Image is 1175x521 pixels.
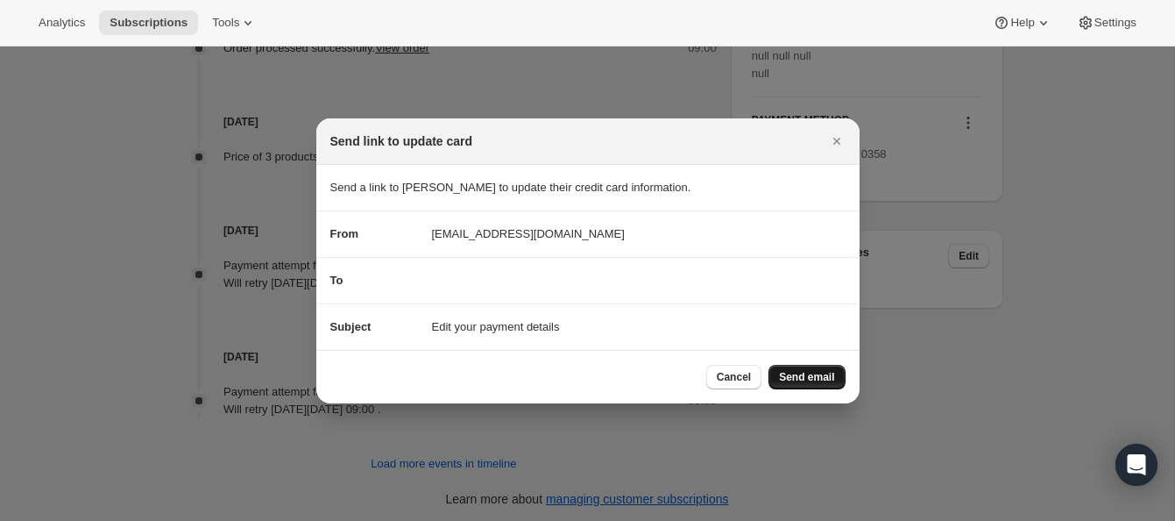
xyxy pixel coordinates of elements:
button: Send email [768,365,845,389]
span: [EMAIL_ADDRESS][DOMAIN_NAME] [432,225,625,243]
button: Subscriptions [99,11,198,35]
span: Subscriptions [110,16,188,30]
span: To [330,274,343,287]
span: Cancel [717,370,751,384]
span: Analytics [39,16,85,30]
span: Subject [330,320,372,333]
span: Tools [212,16,239,30]
button: Close [825,129,849,153]
span: From [330,227,359,240]
button: Help [982,11,1062,35]
button: Cancel [706,365,761,389]
span: Help [1010,16,1034,30]
button: Analytics [28,11,96,35]
p: Send a link to [PERSON_NAME] to update their credit card information. [330,179,846,196]
span: Edit your payment details [432,318,560,336]
span: Send email [779,370,834,384]
button: Tools [202,11,267,35]
div: Open Intercom Messenger [1115,444,1157,486]
h2: Send link to update card [330,132,473,150]
span: Settings [1094,16,1136,30]
button: Settings [1066,11,1147,35]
